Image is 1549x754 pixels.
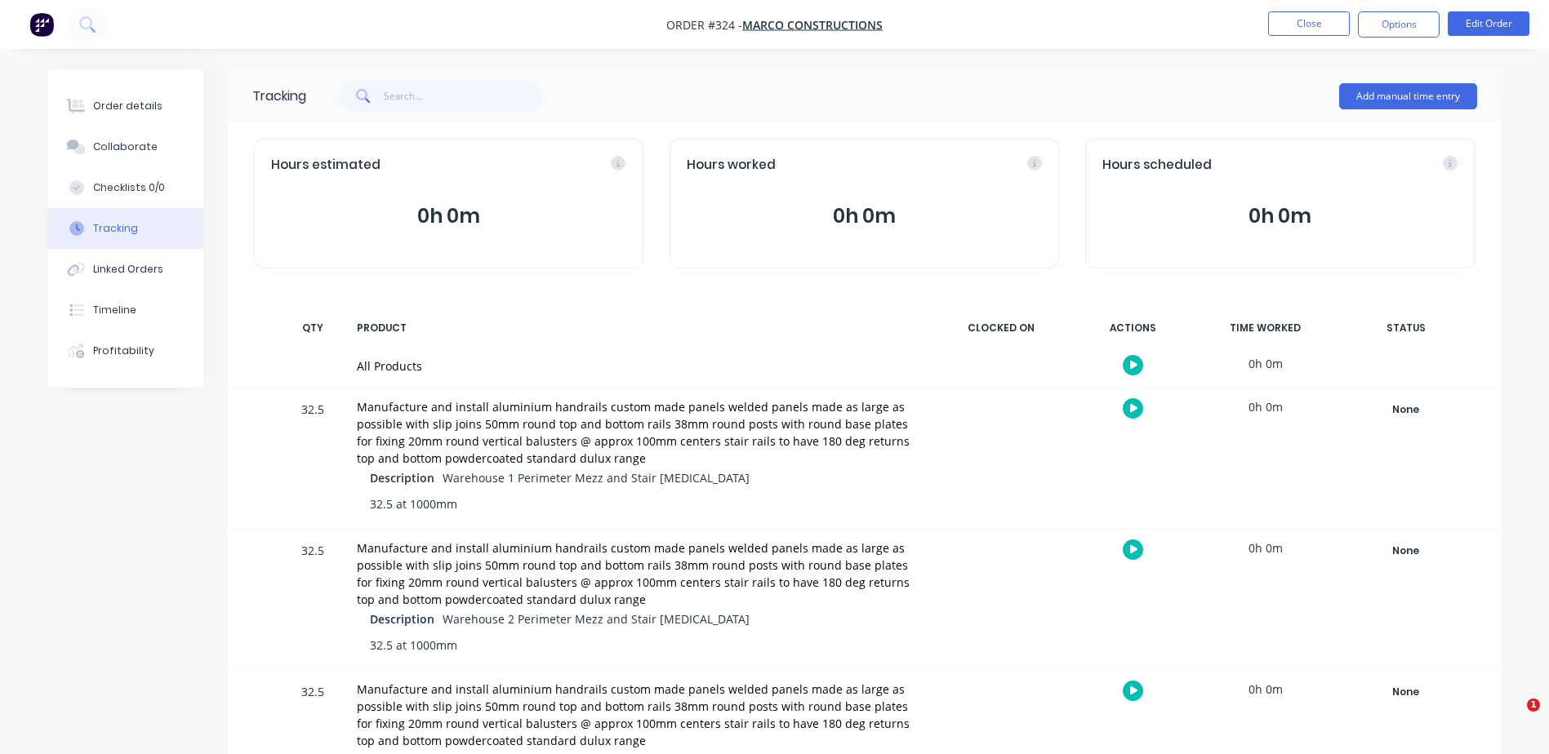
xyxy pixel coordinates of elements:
button: Tracking [48,208,203,249]
div: 32.5 [288,391,337,529]
div: ACTIONS [1072,311,1195,345]
span: Hours estimated [271,156,381,175]
div: Timeline [93,303,136,317]
span: Warehouse 1 Perimeter Mezz and Stair [MEDICAL_DATA] [443,470,750,486]
div: CLOCKED ON [940,311,1062,345]
span: Order #324 - [666,17,742,33]
div: Tracking [93,221,138,236]
a: Marco constructions [742,17,883,33]
div: None [1347,540,1465,561]
button: None [1346,398,1466,421]
div: None [1347,681,1465,703]
button: None [1346,681,1466,703]
iframe: Intercom live chat [1493,699,1533,738]
div: TIME WORKED [1204,311,1327,345]
span: 1 [1527,699,1540,712]
div: 0h 0m [1204,530,1327,566]
button: Edit Order [1448,11,1529,36]
div: 32.5 [288,532,337,670]
div: 0h 0m [1204,388,1327,425]
span: 32.5 at 1000mm [370,495,457,512]
div: Profitability [93,344,154,358]
button: 0h 0m [271,201,626,232]
div: Checklists 0/0 [93,180,165,195]
div: Tracking [252,86,306,106]
div: Order details [93,99,162,113]
div: 0h 0m [1204,345,1327,382]
span: Warehouse 2 Perimeter Mezz and Stair [MEDICAL_DATA] [443,611,750,627]
button: Options [1358,11,1440,38]
span: Description [370,469,434,486]
span: Hours worked [687,156,776,175]
button: 0h 0m [687,201,1042,232]
div: 0h 0m [1204,671,1327,707]
img: Factory [29,12,54,37]
button: Timeline [48,290,203,330]
button: Profitability [48,330,203,371]
button: Checklists 0/0 [48,167,203,208]
div: STATUS [1337,311,1476,345]
div: QTY [288,311,337,345]
div: PRODUCT [347,311,930,345]
span: Hours scheduled [1102,156,1212,175]
div: Linked Orders [93,262,163,277]
button: Close [1268,11,1350,36]
button: Add manual time entry [1339,83,1477,109]
button: Collaborate [48,126,203,167]
div: Collaborate [93,140,158,154]
div: None [1347,399,1465,420]
div: All Products [357,357,920,375]
span: 32.5 at 1000mm [370,636,457,654]
button: Linked Orders [48,249,203,290]
div: Manufacture and install aluminium handrails custom made panels welded panels made as large as pos... [357,539,920,608]
div: Manufacture and install aluminium handrails custom made panels welded panels made as large as pos... [357,681,920,749]
span: Description [370,610,434,628]
input: Search... [384,80,543,113]
button: Order details [48,86,203,126]
div: Manufacture and install aluminium handrails custom made panels welded panels made as large as pos... [357,398,920,467]
button: 0h 0m [1102,201,1458,232]
button: None [1346,539,1466,562]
